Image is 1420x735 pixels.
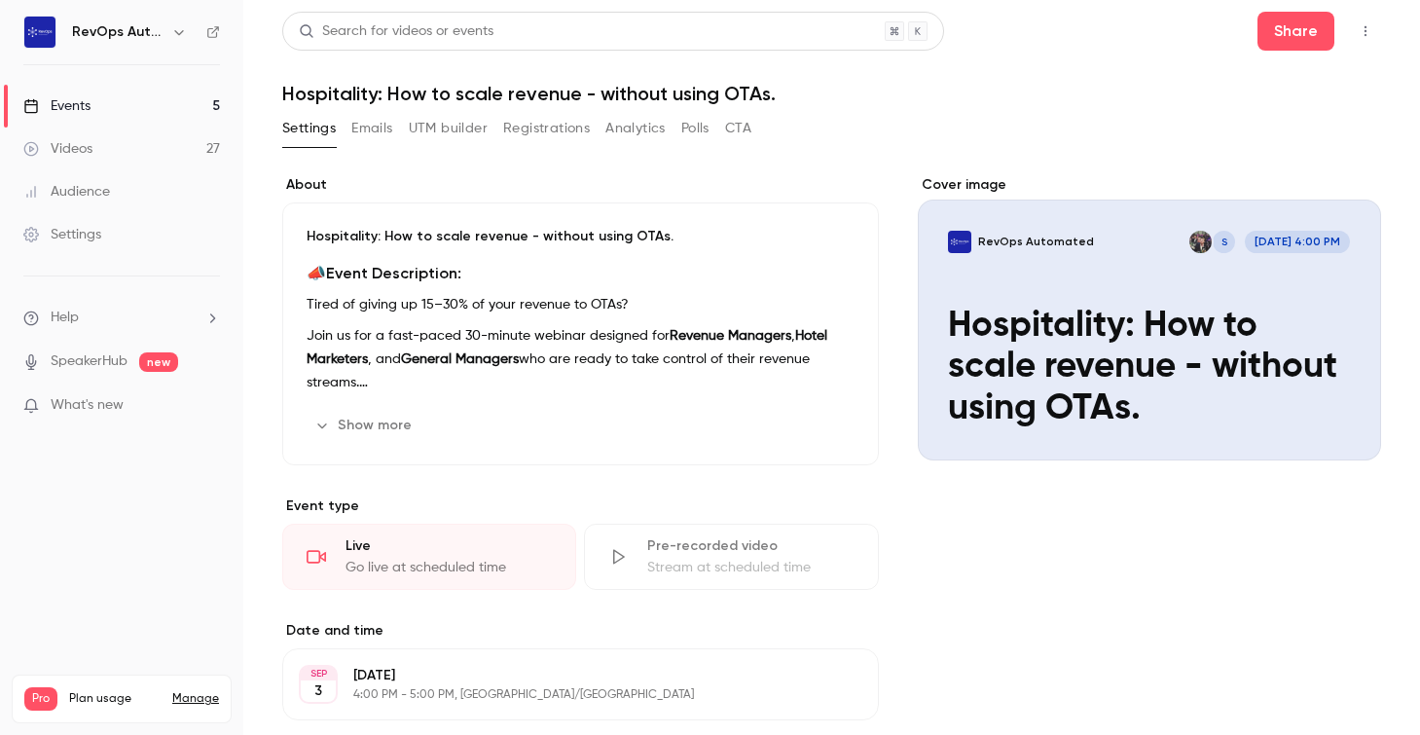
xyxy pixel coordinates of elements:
button: Polls [681,113,710,144]
h1: Hospitality: How to scale revenue - without using OTAs. [282,82,1381,105]
label: Cover image [918,175,1381,195]
h6: RevOps Automated [72,22,164,42]
label: About [282,175,879,195]
div: Live [346,536,552,556]
span: new [139,352,178,372]
h3: 📣 [307,262,855,285]
img: RevOps Automated [24,17,55,48]
button: UTM builder [409,113,488,144]
div: Audience [23,182,110,202]
button: Emails [351,113,392,144]
section: Cover image [918,175,1381,460]
button: CTA [725,113,751,144]
div: Events [23,96,91,116]
span: What's new [51,395,124,416]
strong: Event Description: [326,264,461,282]
strong: General Managers [401,352,519,366]
span: Plan usage [69,691,161,707]
strong: Revenue Managers [670,329,791,343]
div: Videos [23,139,92,159]
p: Join us for a fast-paced 30-minute webinar designed for , , and who are ready to take control of ... [307,324,855,394]
button: Share [1257,12,1334,51]
iframe: Noticeable Trigger [197,397,220,415]
a: Manage [172,691,219,707]
li: help-dropdown-opener [23,308,220,328]
button: Show more [307,410,423,441]
div: Go live at scheduled time [346,558,552,577]
div: Settings [23,225,101,244]
div: SEP [301,667,336,680]
p: 4:00 PM - 5:00 PM, [GEOGRAPHIC_DATA]/[GEOGRAPHIC_DATA] [353,687,776,703]
button: Registrations [503,113,590,144]
span: Pro [24,687,57,711]
a: SpeakerHub [51,351,127,372]
div: Pre-recorded video [647,536,854,556]
div: Search for videos or events [299,21,493,42]
p: Tired of giving up 15–30% of your revenue to OTAs? [307,293,855,316]
button: Settings [282,113,336,144]
div: LiveGo live at scheduled time [282,524,576,590]
p: Hospitality: How to scale revenue - without using OTAs. [307,227,855,246]
span: Help [51,308,79,328]
p: 3 [314,681,322,701]
label: Date and time [282,621,879,641]
div: Pre-recorded videoStream at scheduled time [584,524,878,590]
p: [DATE] [353,666,776,685]
p: Event type [282,496,879,516]
button: Analytics [605,113,666,144]
div: Stream at scheduled time [647,558,854,577]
